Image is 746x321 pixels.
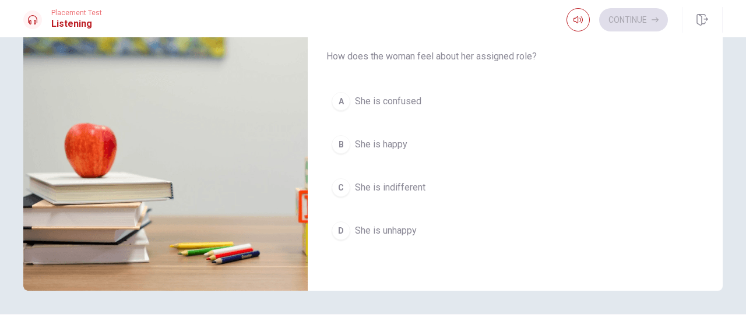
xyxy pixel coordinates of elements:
[355,224,417,238] span: She is unhappy
[355,137,407,151] span: She is happy
[332,221,350,240] div: D
[326,87,704,116] button: AShe is confused
[326,173,704,202] button: CShe is indifferent
[51,17,102,31] h1: Listening
[355,94,421,108] span: She is confused
[355,181,425,195] span: She is indifferent
[332,92,350,111] div: A
[23,7,308,291] img: Planning a Group Project
[326,130,704,159] button: BShe is happy
[326,216,704,245] button: DShe is unhappy
[332,135,350,154] div: B
[332,178,350,197] div: C
[326,50,704,64] span: How does the woman feel about her assigned role?
[51,9,102,17] span: Placement Test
